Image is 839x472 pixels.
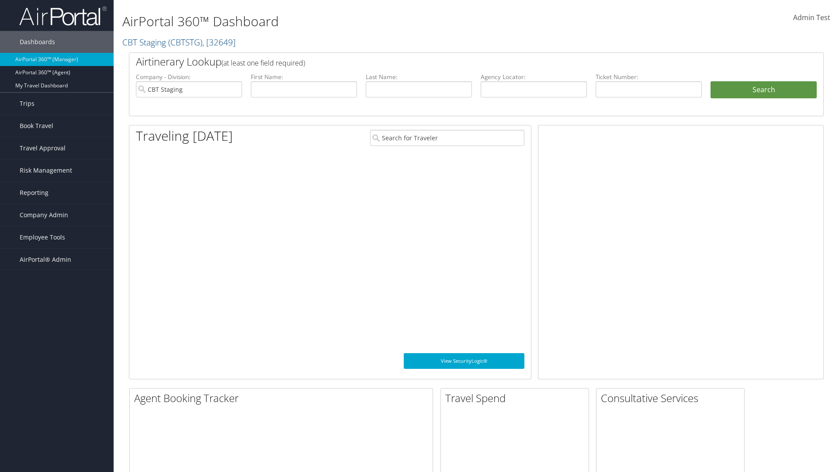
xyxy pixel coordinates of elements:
h2: Agent Booking Tracker [134,391,433,406]
input: Search for Traveler [370,130,524,146]
span: Risk Management [20,160,72,181]
a: Admin Test [793,4,830,31]
label: Company - Division: [136,73,242,81]
span: Dashboards [20,31,55,53]
button: Search [711,81,817,99]
label: First Name: [251,73,357,81]
span: Travel Approval [20,137,66,159]
span: Company Admin [20,204,68,226]
a: CBT Staging [122,36,236,48]
label: Last Name: [366,73,472,81]
h1: Traveling [DATE] [136,127,233,145]
img: airportal-logo.png [19,6,107,26]
span: Employee Tools [20,226,65,248]
label: Agency Locator: [481,73,587,81]
span: Reporting [20,182,49,204]
h2: Travel Spend [445,391,589,406]
label: Ticket Number: [596,73,702,81]
h2: Airtinerary Lookup [136,54,759,69]
span: Trips [20,93,35,115]
h2: Consultative Services [601,391,744,406]
span: Admin Test [793,13,830,22]
span: , [ 32649 ] [202,36,236,48]
span: ( CBTSTG ) [168,36,202,48]
a: View SecurityLogic® [404,353,524,369]
span: AirPortal® Admin [20,249,71,271]
h1: AirPortal 360™ Dashboard [122,12,594,31]
span: Book Travel [20,115,53,137]
span: (at least one field required) [222,58,305,68]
